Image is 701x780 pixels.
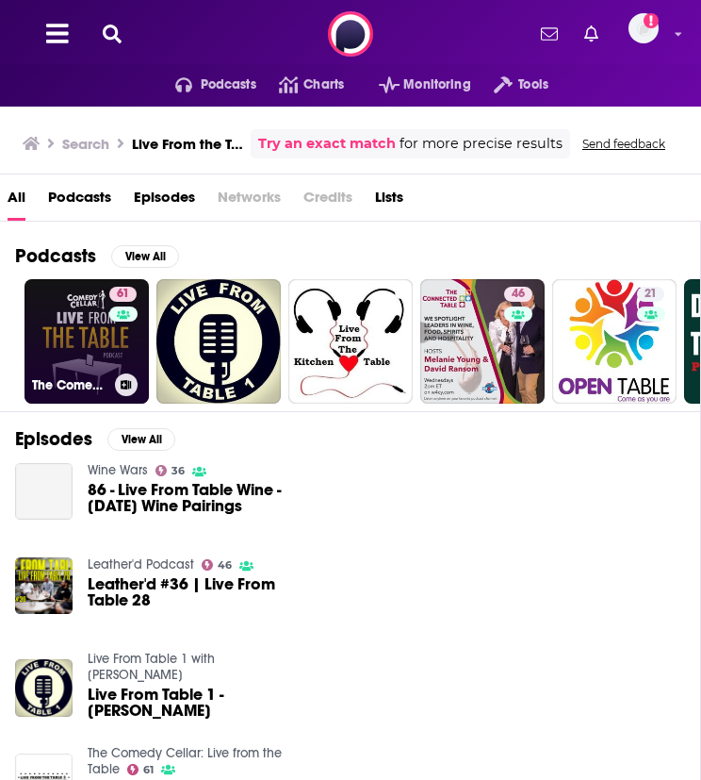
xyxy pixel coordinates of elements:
button: open menu [471,70,548,100]
button: open menu [356,70,471,100]
svg: Add a profile image [644,13,659,28]
a: Lists [375,182,403,221]
a: 61The Comedy Cellar: Live from the Table [24,279,149,404]
h2: Podcasts [15,244,96,268]
h3: Live From the Table [132,135,243,153]
a: All [8,182,25,221]
span: Networks [218,182,281,221]
span: Tools [518,72,548,98]
button: Send feedback [577,136,671,152]
a: Try an exact match [258,133,396,155]
span: 61 [117,285,129,304]
a: Leather'd #36 | Live From Table 28 [88,576,302,608]
a: Episodes [134,182,195,221]
a: Podcasts [48,182,111,221]
a: Show notifications dropdown [533,18,565,50]
button: View All [107,428,175,451]
span: 46 [512,285,525,304]
h2: Episodes [15,427,92,451]
span: 61 [143,766,154,774]
a: 46 [202,559,233,571]
span: Credits [303,182,352,221]
a: 21 [637,287,664,302]
a: 61 [127,764,155,775]
h3: The Comedy Cellar: Live from the Table [32,377,107,393]
a: 61 [109,287,137,302]
a: 86 - Live From Table Wine - Thanksgiving Wine Pairings [88,482,302,514]
a: PodcastsView All [15,244,179,268]
a: 36 [155,465,186,476]
span: for more precise results [399,133,562,155]
a: 46 [504,287,532,302]
button: View All [111,245,179,268]
a: 86 - Live From Table Wine - Thanksgiving Wine Pairings [15,463,73,521]
a: Charts [256,70,344,100]
span: 36 [171,467,185,475]
a: Live From Table 1 with Pete Witte [88,651,215,683]
a: The Comedy Cellar: Live from the Table [88,745,282,777]
h3: Search [62,135,109,153]
img: User Profile [628,13,659,43]
a: 21 [552,279,677,404]
span: 86 - Live From Table Wine - [DATE] Wine Pairings [88,482,302,514]
a: Leather'd Podcast [88,556,194,573]
span: Monitoring [403,72,470,98]
span: Logged in as ereardon [628,13,659,43]
a: 46 [420,279,545,404]
img: Podchaser - Follow, Share and Rate Podcasts [328,11,373,57]
button: open menu [153,70,256,100]
span: Charts [303,72,344,98]
span: 21 [644,285,657,304]
a: Wine Wars [88,462,148,478]
a: Live From Table 1 - Dusty Rhodes [88,687,302,719]
a: Show notifications dropdown [577,18,606,50]
span: Podcasts [201,72,256,98]
img: Leather'd #36 | Live From Table 28 [15,557,73,615]
span: 46 [218,561,232,570]
img: Live From Table 1 - Dusty Rhodes [15,659,73,717]
a: EpisodesView All [15,427,175,451]
span: Live From Table 1 - [PERSON_NAME] [88,687,302,719]
a: Logged in as ereardon [628,13,670,55]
